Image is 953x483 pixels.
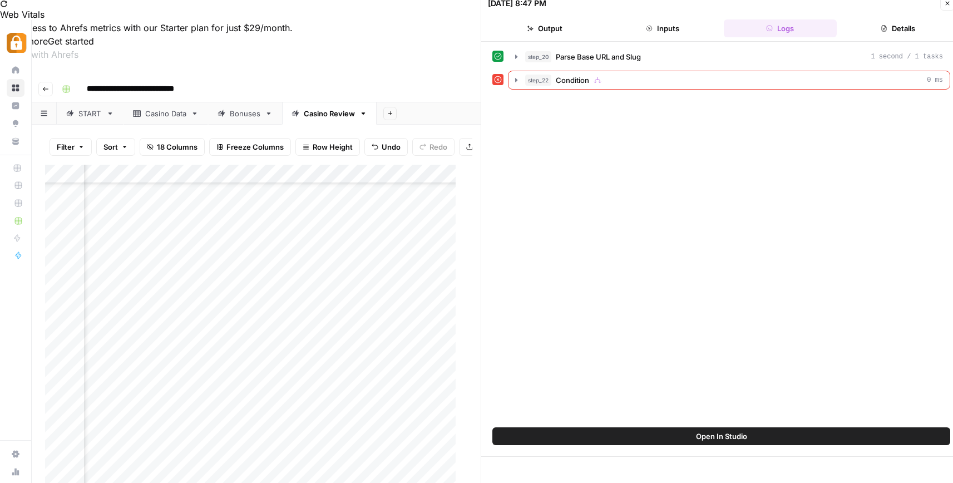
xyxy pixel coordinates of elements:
[382,141,401,152] span: Undo
[696,431,747,442] span: Open In Studio
[724,19,837,37] button: Logs
[96,138,135,156] button: Sort
[57,141,75,152] span: Filter
[295,138,360,156] button: Row Height
[556,75,589,86] span: Condition
[230,108,260,119] div: Bonuses
[412,138,455,156] button: Redo
[124,102,208,125] a: Casino Data
[508,71,950,89] button: 0 ms
[364,138,408,156] button: Undo
[209,138,291,156] button: Freeze Columns
[78,108,102,119] div: START
[208,102,282,125] a: Bonuses
[7,97,24,115] a: Insights
[556,51,641,62] span: Parse Base URL and Slug
[313,141,353,152] span: Row Height
[429,141,447,152] span: Redo
[7,132,24,150] a: Your Data
[140,138,205,156] button: 18 Columns
[57,102,124,125] a: START
[157,141,197,152] span: 18 Columns
[7,79,24,97] a: Browse
[606,19,719,37] button: Inputs
[492,427,950,445] button: Open In Studio
[103,141,118,152] span: Sort
[304,108,355,119] div: Casino Review
[927,75,943,85] span: 0 ms
[7,445,24,463] a: Settings
[145,108,186,119] div: Casino Data
[488,19,601,37] button: Output
[7,463,24,481] a: Usage
[525,75,551,86] span: step_22
[508,48,950,66] button: 1 second / 1 tasks
[48,34,94,48] button: Get started
[50,138,92,156] button: Filter
[871,52,943,62] span: 1 second / 1 tasks
[7,115,24,132] a: Opportunities
[525,51,551,62] span: step_20
[282,102,377,125] a: Casino Review
[226,141,284,152] span: Freeze Columns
